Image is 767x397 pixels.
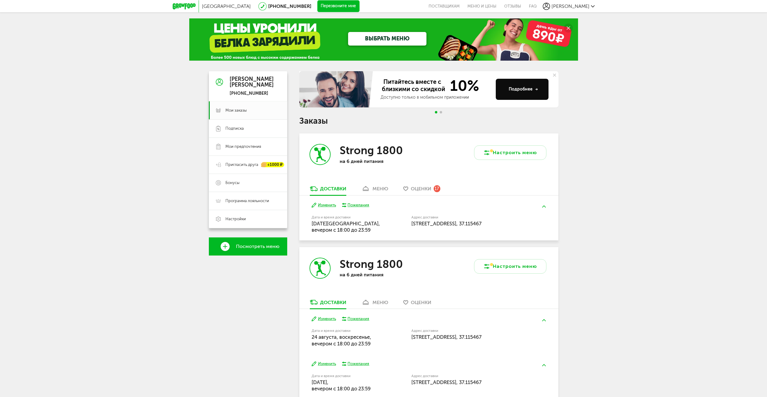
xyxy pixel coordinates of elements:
span: [STREET_ADDRESS], 37.115467 [411,221,482,227]
button: Пожелания [342,316,369,322]
h3: Strong 1800 [340,258,403,271]
span: 24 августа, воскресенье, вечером c 18:00 до 23:59 [312,334,371,346]
div: меню [372,300,388,305]
a: [PHONE_NUMBER] [268,3,311,9]
div: [PERSON_NAME] [PERSON_NAME] [230,76,274,88]
span: [DATE][GEOGRAPHIC_DATA], вечером c 18:00 до 23:59 [312,221,380,233]
button: Пожелания [342,202,369,208]
button: Изменить [312,316,336,322]
a: Настройки [209,210,287,228]
span: Посмотреть меню [236,244,279,249]
span: Мои предпочтения [225,144,261,149]
button: Настроить меню [474,145,546,160]
button: Изменить [312,202,336,208]
div: [PHONE_NUMBER] [230,91,274,96]
span: 10% [446,78,479,93]
span: [STREET_ADDRESS], 37.115467 [411,379,482,385]
div: Доставки [320,300,346,305]
a: Оценки 17 [400,186,443,195]
img: arrow-up-green.5eb5f82.svg [542,364,546,366]
label: Адрес доставки [411,329,524,332]
a: Подписка [209,119,287,138]
a: Бонусы [209,174,287,192]
span: Бонусы [225,180,240,186]
div: Пожелания [347,202,369,208]
h1: Заказы [299,117,558,125]
label: Адрес доставки [411,374,524,378]
span: Оценки [411,186,431,192]
a: Мои предпочтения [209,138,287,156]
span: Go to slide 2 [440,111,442,113]
button: Перезвоните мне [317,0,360,12]
button: Пожелания [342,361,369,367]
span: Программа лояльности [225,198,269,204]
span: Пригласить друга [225,162,258,167]
a: Доставки [307,299,349,309]
label: Адрес доставки [411,216,524,219]
button: Подробнее [496,79,549,100]
span: [PERSON_NAME] [552,3,589,9]
span: Подписка [225,126,244,131]
label: Дата и время доставки [312,374,381,378]
a: Доставки [307,186,349,195]
a: Посмотреть меню [209,237,287,256]
span: Оценки [411,300,431,305]
span: [GEOGRAPHIC_DATA] [202,3,251,9]
div: Подробнее [509,86,538,92]
div: Доступно только в мобильном приложении [381,94,491,100]
img: arrow-up-green.5eb5f82.svg [542,205,546,208]
a: меню [358,186,391,195]
img: arrow-up-green.5eb5f82.svg [542,319,546,321]
span: Мои заказы [225,108,247,113]
button: Изменить [312,361,336,367]
span: [STREET_ADDRESS], 37.115467 [411,334,482,340]
div: +1000 ₽ [261,162,284,167]
a: меню [358,299,391,309]
div: Пожелания [347,316,369,322]
label: Дата и время доставки [312,329,381,332]
a: Пригласить друга +1000 ₽ [209,156,287,174]
p: на 6 дней питания [340,158,418,164]
a: Оценки [400,299,434,309]
span: Питайтесь вместе с близкими со скидкой [381,78,446,93]
h3: Strong 1800 [340,144,403,157]
a: ВЫБРАТЬ МЕНЮ [348,32,426,46]
span: [DATE], вечером c 18:00 до 23:59 [312,379,371,392]
div: Пожелания [347,361,369,367]
a: Программа лояльности [209,192,287,210]
span: Настройки [225,216,246,222]
div: 17 [434,185,440,192]
a: Мои заказы [209,101,287,119]
label: Дата и время доставки [312,216,381,219]
div: Доставки [320,186,346,192]
button: Настроить меню [474,259,546,274]
p: на 6 дней питания [340,272,418,278]
div: меню [372,186,388,192]
img: family-banner.579af9d.jpg [299,71,375,107]
span: Go to slide 1 [435,111,437,113]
